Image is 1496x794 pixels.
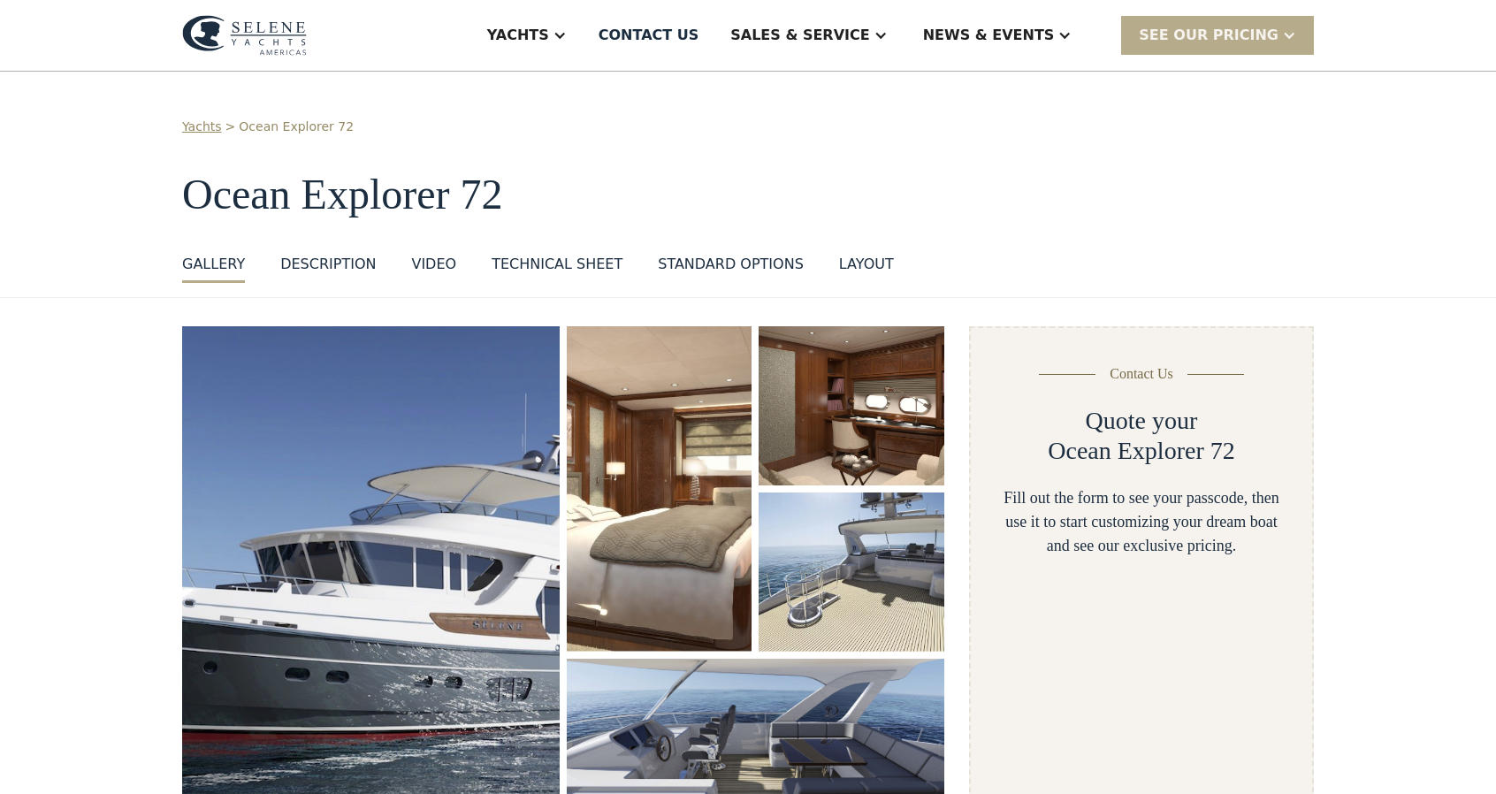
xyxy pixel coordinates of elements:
a: Ocean Explorer 72 [239,118,354,136]
div: Contact Us [1110,363,1173,385]
a: layout [839,254,894,283]
h2: Ocean Explorer 72 [1048,436,1234,466]
div: Fill out the form to see your passcode, then use it to start customizing your dream boat and see ... [999,486,1284,558]
a: open lightbox [567,326,752,652]
a: VIDEO [411,254,456,283]
h2: Quote your [1086,406,1198,436]
div: Contact US [599,25,699,46]
div: SEE Our Pricing [1121,16,1314,54]
div: Yachts [487,25,549,46]
div: Sales & Service [730,25,869,46]
div: GALLERY [182,254,245,275]
div: layout [839,254,894,275]
a: Technical sheet [492,254,622,283]
div: standard options [658,254,804,275]
a: open lightbox [759,326,944,485]
a: open lightbox [759,492,944,652]
a: DESCRIPTION [280,254,376,283]
div: SEE Our Pricing [1139,25,1278,46]
div: > [225,118,236,136]
a: Yachts [182,118,222,136]
a: GALLERY [182,254,245,283]
div: News & EVENTS [923,25,1055,46]
div: VIDEO [411,254,456,275]
a: standard options [658,254,804,283]
div: Technical sheet [492,254,622,275]
div: DESCRIPTION [280,254,376,275]
h1: Ocean Explorer 72 [182,172,1314,218]
img: logo [182,15,307,56]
